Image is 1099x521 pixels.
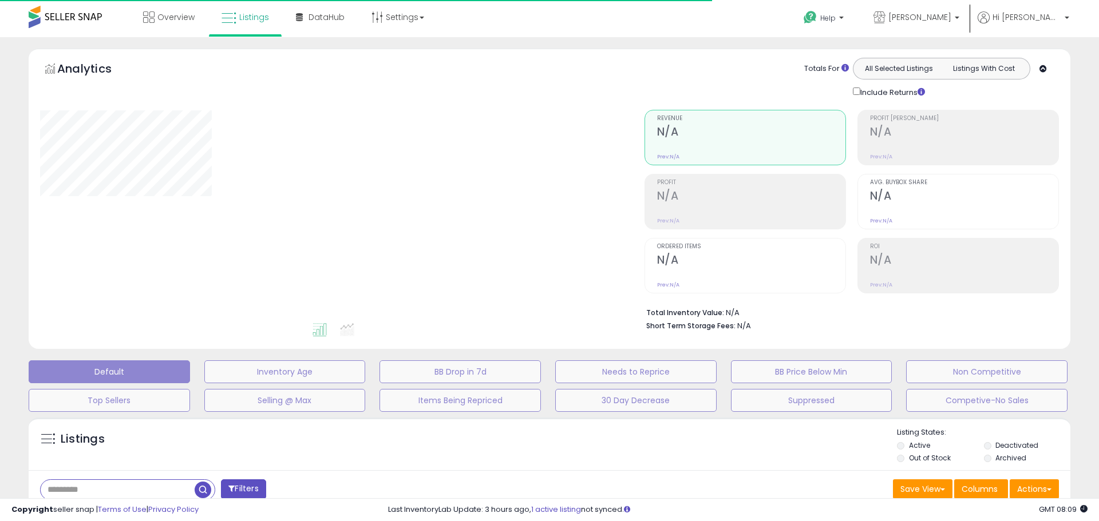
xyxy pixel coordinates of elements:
h2: N/A [870,253,1058,269]
h2: N/A [870,125,1058,141]
small: Prev: N/A [657,217,679,224]
button: Suppressed [731,389,892,412]
li: N/A [646,305,1050,319]
h2: N/A [657,253,845,269]
button: Listings With Cost [941,61,1026,76]
button: Selling @ Max [204,389,366,412]
button: Non Competitive [906,360,1068,383]
strong: Copyright [11,504,53,515]
a: Hi [PERSON_NAME] [978,11,1069,37]
button: Default [29,360,190,383]
h2: N/A [870,189,1058,205]
span: Profit [657,180,845,186]
button: All Selected Listings [856,61,942,76]
a: Help [794,2,855,37]
small: Prev: N/A [657,153,679,160]
button: BB Drop in 7d [379,360,541,383]
b: Total Inventory Value: [646,308,724,317]
small: Prev: N/A [870,281,892,288]
button: Items Being Repriced [379,389,541,412]
span: ROI [870,244,1058,250]
span: N/A [737,320,751,331]
span: [PERSON_NAME] [888,11,951,23]
span: Hi [PERSON_NAME] [993,11,1061,23]
button: Competive-No Sales [906,389,1068,412]
small: Prev: N/A [657,281,679,288]
button: BB Price Below Min [731,360,892,383]
small: Prev: N/A [870,217,892,224]
span: Ordered Items [657,244,845,250]
button: Needs to Reprice [555,360,717,383]
button: Inventory Age [204,360,366,383]
span: DataHub [309,11,345,23]
span: Profit [PERSON_NAME] [870,116,1058,122]
div: seller snap | | [11,504,199,515]
span: Avg. Buybox Share [870,180,1058,186]
span: Revenue [657,116,845,122]
div: Include Returns [844,85,939,98]
h5: Analytics [57,61,134,79]
div: Totals For [804,63,849,74]
i: Get Help [803,10,817,25]
h2: N/A [657,189,845,205]
b: Short Term Storage Fees: [646,321,736,331]
span: Overview [157,11,195,23]
span: Listings [239,11,269,23]
button: Top Sellers [29,389,190,412]
small: Prev: N/A [870,153,892,160]
h2: N/A [657,125,845,141]
button: 30 Day Decrease [555,389,717,412]
span: Help [820,13,836,23]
